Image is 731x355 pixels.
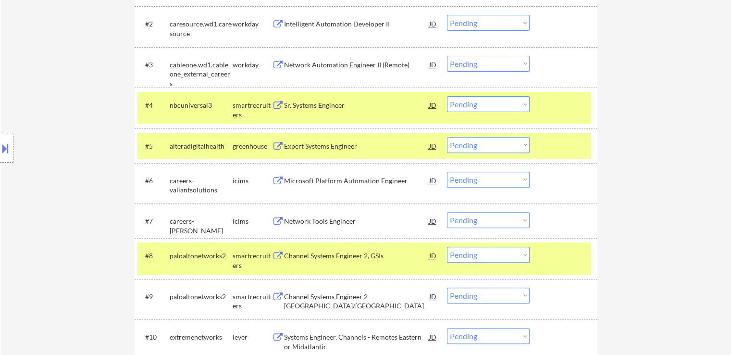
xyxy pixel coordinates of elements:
div: Intelligent Automation Developer II [284,19,429,29]
div: lever [233,332,272,342]
div: Microsoft Platform Automation Engineer [284,176,429,186]
div: extremenetworks [170,332,233,342]
div: JD [428,328,438,345]
div: JD [428,288,438,305]
div: JD [428,172,438,189]
div: #8 [145,251,162,261]
div: smartrecruiters [233,292,272,311]
div: icims [233,216,272,226]
div: nbcuniversal3 [170,101,233,110]
div: JD [428,137,438,154]
div: careers-[PERSON_NAME] [170,216,233,235]
div: Systems Engineer, Channels - Remotes Eastern or Midatlantic [284,332,429,351]
div: Channel Systems Engineer 2, GSIs [284,251,429,261]
div: workday [233,60,272,70]
div: JD [428,96,438,114]
div: Channel Systems Engineer 2 - [GEOGRAPHIC_DATA]/[GEOGRAPHIC_DATA] [284,292,429,311]
div: alteradigitalhealth [170,141,233,151]
div: JD [428,247,438,264]
div: smartrecruiters [233,251,272,270]
div: #10 [145,332,162,342]
div: JD [428,212,438,229]
div: Network Tools Engineer [284,216,429,226]
div: Sr. Systems Engineer [284,101,429,110]
div: JD [428,56,438,73]
div: caresource.wd1.caresource [170,19,233,38]
div: JD [428,15,438,32]
div: greenhouse [233,141,272,151]
div: workday [233,19,272,29]
div: #9 [145,292,162,302]
div: #2 [145,19,162,29]
div: careers-valiantsolutions [170,176,233,195]
div: paloaltonetworks2 [170,292,233,302]
div: cableone.wd1.cable_one_external_careers [170,60,233,89]
div: icims [233,176,272,186]
div: Network Automation Engineer II (Remote) [284,60,429,70]
div: smartrecruiters [233,101,272,119]
div: Expert Systems Engineer [284,141,429,151]
div: paloaltonetworks2 [170,251,233,261]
